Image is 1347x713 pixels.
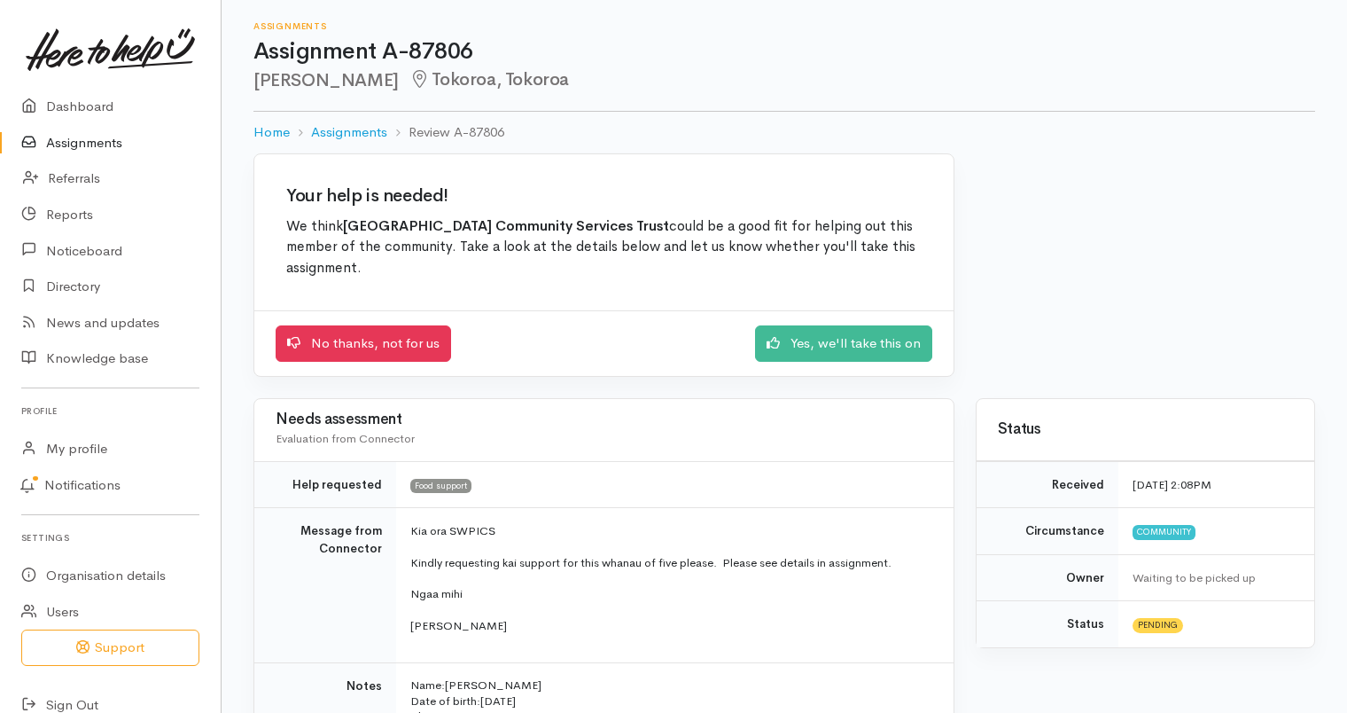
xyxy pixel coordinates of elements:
[977,461,1118,508] td: Received
[21,630,199,666] button: Support
[410,617,932,635] p: [PERSON_NAME]
[977,508,1118,555] td: Circumstance
[410,554,932,572] p: Kindly requesting kai support for this whanau of five please. Please see details in assignment.
[410,522,932,540] p: Kia ora SWPICS
[410,585,932,603] p: Ngaa mihi
[977,554,1118,601] td: Owner
[977,601,1118,647] td: Status
[253,122,290,143] a: Home
[286,186,922,206] h2: Your help is needed!
[253,70,1315,90] h2: [PERSON_NAME]
[998,421,1293,438] h3: Status
[1133,618,1183,632] span: Pending
[253,21,1315,31] h6: Assignments
[254,508,396,663] td: Message from Connector
[343,217,669,235] b: [GEOGRAPHIC_DATA] Community Services Trust
[755,325,932,362] a: Yes, we'll take this on
[1133,569,1293,587] div: Waiting to be picked up
[21,399,199,423] h6: Profile
[410,693,480,709] span: Date of birth:
[445,678,541,693] span: [PERSON_NAME]
[254,461,396,508] td: Help requested
[286,216,922,279] p: We think could be a good fit for helping out this member of the community. Take a look at the det...
[1133,525,1195,539] span: Community
[387,122,504,143] li: Review A-87806
[410,479,471,493] span: Food support
[311,122,387,143] a: Assignments
[410,678,445,693] span: Name:
[409,68,569,90] span: Tokoroa, Tokoroa
[276,411,932,428] h3: Needs assessment
[21,526,199,550] h6: Settings
[276,431,415,446] span: Evaluation from Connector
[1133,477,1211,492] time: [DATE] 2:08PM
[480,693,516,709] span: [DATE]
[253,112,1315,153] nav: breadcrumb
[276,325,451,362] a: No thanks, not for us
[253,39,1315,65] h1: Assignment A-87806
